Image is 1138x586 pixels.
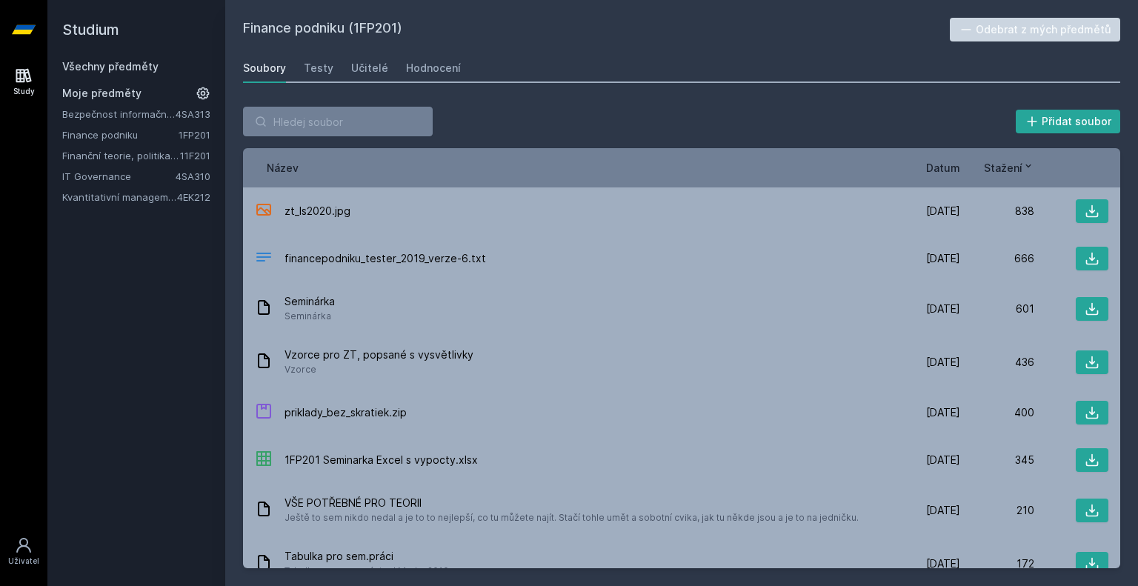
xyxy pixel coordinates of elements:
[62,86,142,101] span: Moje předměty
[284,294,335,309] span: Seminárka
[243,18,950,41] h2: Finance podniku (1FP201)
[284,204,350,219] span: zt_ls2020.jpg
[960,302,1034,316] div: 601
[13,86,35,97] div: Study
[62,190,177,204] a: Kvantitativní management
[176,108,210,120] a: 4SA313
[255,201,273,222] div: JPG
[926,453,960,467] span: [DATE]
[984,160,1034,176] button: Stažení
[960,405,1034,420] div: 400
[926,405,960,420] span: [DATE]
[926,355,960,370] span: [DATE]
[284,453,478,467] span: 1FP201 Seminarka Excel s vypocty.xlsx
[3,59,44,104] a: Study
[304,61,333,76] div: Testy
[1016,110,1121,133] button: Přidat soubor
[284,405,407,420] span: priklady_bez_skratiek.zip
[960,251,1034,266] div: 666
[984,160,1022,176] span: Stažení
[284,510,859,525] span: Ještě to sem nikdo nedal a je to to nejlepší, co tu můžete najít. Stačí tohle umět a sobotní cvik...
[926,251,960,266] span: [DATE]
[62,107,176,121] a: Bezpečnost informačních systémů
[406,61,461,76] div: Hodnocení
[284,549,449,564] span: Tabulka pro sem.práci
[960,355,1034,370] div: 436
[62,60,159,73] a: Všechny předměty
[284,309,335,324] span: Seminárka
[406,53,461,83] a: Hodnocení
[351,61,388,76] div: Učitelé
[267,160,299,176] button: Název
[176,170,210,182] a: 4SA310
[62,127,179,142] a: Finance podniku
[284,496,859,510] span: VŠE POTŘEBNÉ PRO TEORII
[62,148,180,163] a: Finanční teorie, politika a instituce
[255,450,273,471] div: XLSX
[926,204,960,219] span: [DATE]
[243,53,286,83] a: Soubory
[8,556,39,567] div: Uživatel
[179,129,210,141] a: 1FP201
[255,402,273,424] div: ZIP
[3,529,44,574] a: Uživatel
[284,362,473,377] span: Vzorce
[926,503,960,518] span: [DATE]
[351,53,388,83] a: Učitelé
[926,556,960,571] span: [DATE]
[926,160,960,176] button: Datum
[304,53,333,83] a: Testy
[950,18,1121,41] button: Odebrat z mých předmětů
[243,107,433,136] input: Hledej soubor
[180,150,210,162] a: 11F201
[284,564,449,579] span: Tabulka pro sem.práci od Marka 2019
[62,169,176,184] a: IT Governance
[960,503,1034,518] div: 210
[284,251,486,266] span: financepodniku_tester_2019_verze-6.txt
[177,191,210,203] a: 4EK212
[243,61,286,76] div: Soubory
[284,347,473,362] span: Vzorce pro ZT, popsané s vysvětlivky
[960,204,1034,219] div: 838
[960,453,1034,467] div: 345
[255,248,273,270] div: TXT
[960,556,1034,571] div: 172
[926,302,960,316] span: [DATE]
